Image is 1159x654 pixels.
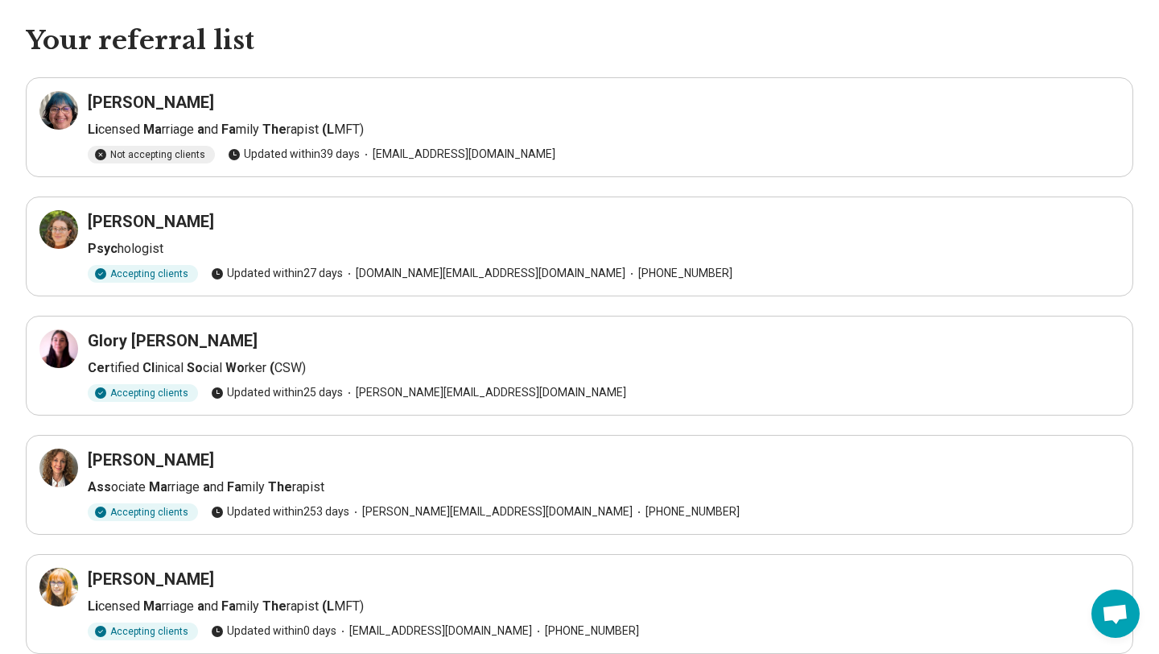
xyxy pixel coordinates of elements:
[270,360,306,375] span: CSW)
[88,623,198,640] div: Accepting clients
[88,598,98,614] span: Li
[360,146,555,163] span: [EMAIL_ADDRESS][DOMAIN_NAME]
[26,24,1133,58] h1: Your referral list
[203,479,210,495] span: a
[88,479,111,495] span: Ass
[343,265,625,282] span: [DOMAIN_NAME][EMAIL_ADDRESS][DOMAIN_NAME]
[262,122,319,137] span: rapist
[211,623,336,640] span: Updated within 0 days
[262,598,287,614] span: The
[322,122,334,137] span: (L
[88,449,214,471] h3: [PERSON_NAME]
[88,503,198,521] div: Accepting clients
[88,598,140,614] span: censed
[625,265,732,282] span: [PHONE_NUMBER]
[197,122,204,137] span: a
[228,146,360,163] span: Updated within 39 days
[187,360,203,375] span: So
[349,503,633,520] span: [PERSON_NAME][EMAIL_ADDRESS][DOMAIN_NAME]
[88,91,214,114] h3: [PERSON_NAME]
[197,598,218,614] span: nd
[225,360,266,375] span: rker
[336,623,532,640] span: [EMAIL_ADDRESS][DOMAIN_NAME]
[211,384,343,401] span: Updated within 25 days
[633,503,740,520] span: [PHONE_NUMBER]
[221,122,236,137] span: Fa
[143,598,194,614] span: rriage
[88,384,198,402] div: Accepting clients
[88,568,214,590] h3: [PERSON_NAME]
[149,479,167,495] span: Ma
[88,360,110,375] span: Cer
[142,360,184,375] span: inical
[322,122,364,137] span: MFT)
[143,598,162,614] span: Ma
[88,360,139,375] span: tified
[197,122,218,137] span: nd
[197,598,204,614] span: a
[211,503,349,520] span: Updated within 253 days
[221,598,259,614] span: mily
[88,329,258,352] h3: Glory [PERSON_NAME]
[268,479,324,495] span: rapist
[343,384,626,401] span: [PERSON_NAME][EMAIL_ADDRESS][DOMAIN_NAME]
[262,598,319,614] span: rapist
[143,122,162,137] span: Ma
[1091,590,1140,638] div: Open chat
[88,122,98,137] span: Li
[203,479,224,495] span: nd
[322,598,334,614] span: (L
[187,360,222,375] span: cial
[142,360,155,375] span: Cl
[227,479,241,495] span: Fa
[268,479,292,495] span: The
[225,360,245,375] span: Wo
[88,479,146,495] span: ociate
[227,479,265,495] span: mily
[221,598,236,614] span: Fa
[221,122,259,137] span: mily
[262,122,287,137] span: The
[532,623,639,640] span: [PHONE_NUMBER]
[88,241,163,256] span: hologist
[88,210,214,233] h3: [PERSON_NAME]
[322,598,364,614] span: MFT)
[88,241,118,256] span: Psyc
[88,122,140,137] span: censed
[88,146,215,163] div: Not accepting clients
[88,265,198,283] div: Accepting clients
[211,265,343,282] span: Updated within 27 days
[143,122,194,137] span: rriage
[270,360,274,375] span: (
[149,479,200,495] span: rriage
